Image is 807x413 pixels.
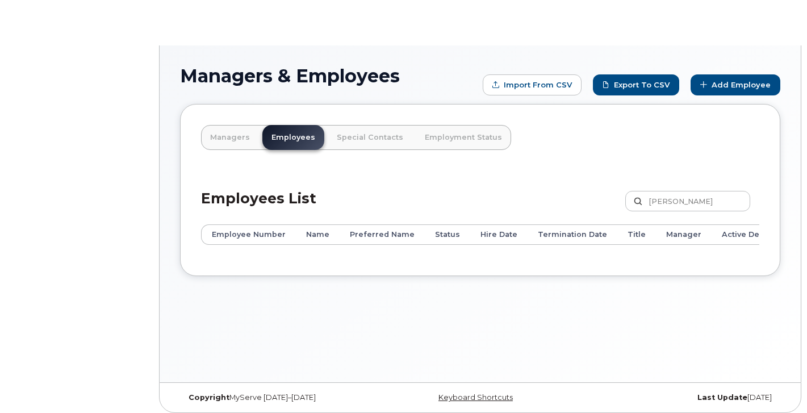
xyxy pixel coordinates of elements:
[580,393,780,402] div: [DATE]
[180,393,380,402] div: MyServe [DATE]–[DATE]
[340,224,425,245] th: Preferred Name
[201,191,316,224] h2: Employees List
[416,125,511,150] a: Employment Status
[296,224,340,245] th: Name
[593,74,679,95] a: Export to CSV
[483,74,582,95] form: Import from CSV
[201,224,296,245] th: Employee Number
[201,125,259,150] a: Managers
[470,224,528,245] th: Hire Date
[328,125,412,150] a: Special Contacts
[180,66,477,86] h1: Managers & Employees
[697,393,747,402] strong: Last Update
[262,125,324,150] a: Employees
[425,224,470,245] th: Status
[528,224,617,245] th: Termination Date
[438,393,513,402] a: Keyboard Shortcuts
[189,393,229,402] strong: Copyright
[712,224,790,245] th: Active Devices
[656,224,712,245] th: Manager
[617,224,656,245] th: Title
[691,74,780,95] a: Add Employee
